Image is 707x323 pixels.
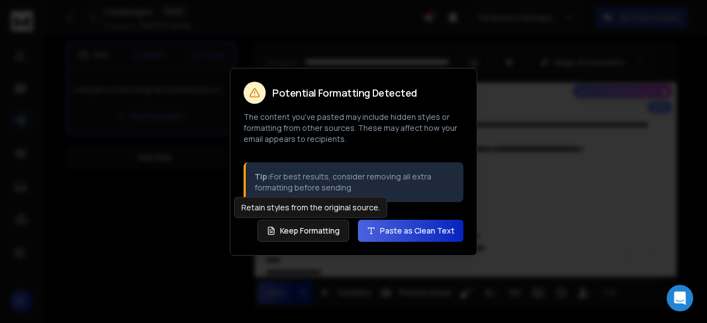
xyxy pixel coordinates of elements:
[255,171,270,182] strong: Tip:
[358,220,463,242] button: Paste as Clean Text
[667,285,693,311] div: Open Intercom Messenger
[255,171,455,193] p: For best results, consider removing all extra formatting before sending.
[244,112,463,145] p: The content you've pasted may include hidden styles or formatting from other sources. These may a...
[257,220,349,242] button: Keep Formatting
[234,197,387,218] div: Retain styles from the original source.
[272,88,417,98] h2: Potential Formatting Detected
